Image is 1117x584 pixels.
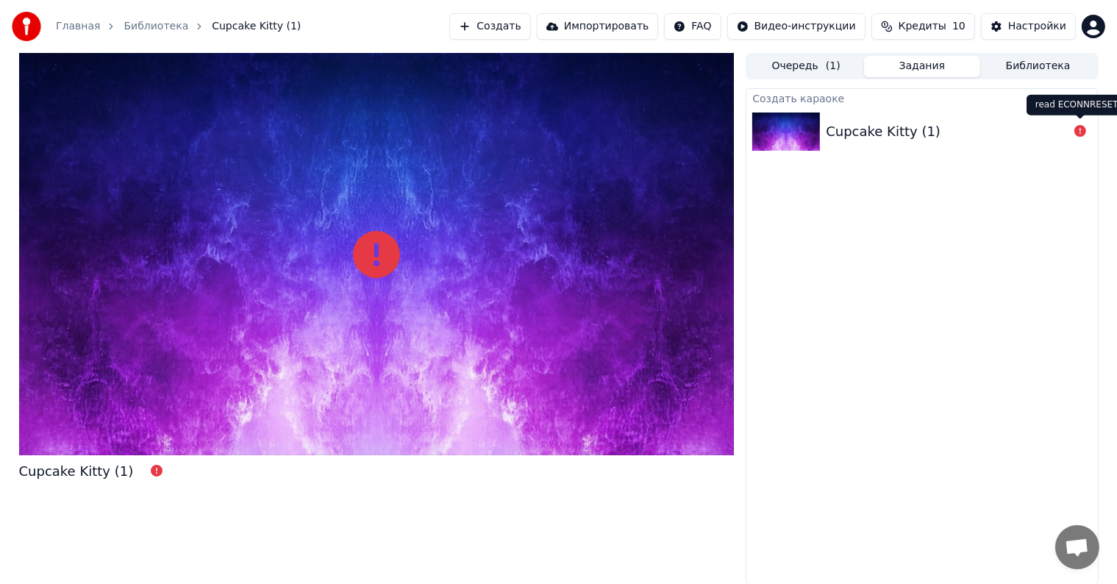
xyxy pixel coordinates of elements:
nav: breadcrumb [56,19,301,34]
a: Библиотека [124,19,188,34]
div: Cupcake Kitty (1) [826,121,941,142]
button: Задания [864,56,980,77]
button: FAQ [664,13,721,40]
a: Открытый чат [1055,525,1099,569]
button: Видео-инструкции [727,13,866,40]
a: Главная [56,19,100,34]
span: ( 1 ) [826,59,841,74]
div: Cupcake Kitty (1) [19,461,134,482]
button: Создать [449,13,530,40]
img: youka [12,12,41,41]
span: Cupcake Kitty (1) [212,19,301,34]
div: Настройки [1008,19,1066,34]
button: Очередь [748,56,864,77]
div: Создать караоке [746,89,1097,107]
span: 10 [952,19,966,34]
button: Импортировать [537,13,659,40]
button: Кредиты10 [871,13,975,40]
button: Библиотека [980,56,1096,77]
button: Настройки [981,13,1076,40]
span: Кредиты [899,19,946,34]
